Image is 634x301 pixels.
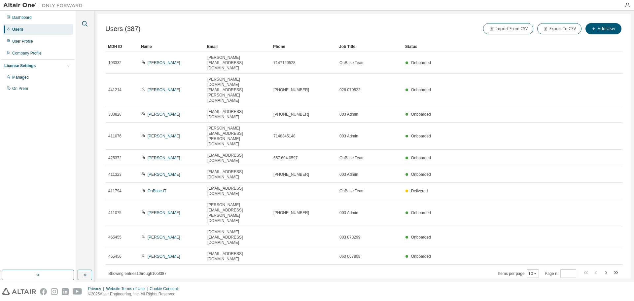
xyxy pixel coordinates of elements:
span: 425372 [108,155,122,161]
span: [PHONE_NUMBER] [273,172,309,177]
span: Onboarded [411,254,431,259]
span: [EMAIL_ADDRESS][DOMAIN_NAME] [207,186,267,196]
span: 465456 [108,254,122,259]
span: 026 070522 [339,87,360,93]
div: On Prem [12,86,28,91]
span: OnBase Team [339,155,365,161]
span: 193332 [108,60,122,65]
span: 7147120528 [273,60,296,65]
span: Onboarded [411,156,431,160]
span: OnBase Team [339,188,365,194]
div: Job Title [339,41,400,52]
div: Website Terms of Use [106,286,150,291]
span: OnBase Team [339,60,365,65]
img: instagram.svg [51,288,58,295]
span: 060 067808 [339,254,360,259]
span: Onboarded [411,112,431,117]
div: User Profile [12,39,33,44]
span: 411323 [108,172,122,177]
img: Altair One [3,2,86,9]
span: [PHONE_NUMBER] [273,210,309,215]
p: © 2025 Altair Engineering, Inc. All Rights Reserved. [88,291,182,297]
span: Delivered [411,189,428,193]
img: youtube.svg [73,288,82,295]
div: Email [207,41,268,52]
span: 7148345148 [273,133,296,139]
span: Items per page [498,269,539,278]
a: [PERSON_NAME] [148,112,180,117]
span: [PERSON_NAME][EMAIL_ADDRESS][PERSON_NAME][DOMAIN_NAME] [207,126,267,147]
span: Onboarded [411,88,431,92]
a: [PERSON_NAME] [148,172,180,177]
span: [EMAIL_ADDRESS][DOMAIN_NAME] [207,109,267,120]
img: altair_logo.svg [2,288,36,295]
a: [PERSON_NAME] [148,210,180,215]
span: Onboarded [411,60,431,65]
div: Privacy [88,286,106,291]
span: Page n. [545,269,576,278]
button: Export To CSV [537,23,581,34]
img: linkedin.svg [62,288,69,295]
span: Onboarded [411,210,431,215]
div: Managed [12,75,29,80]
span: [PERSON_NAME][EMAIL_ADDRESS][DOMAIN_NAME] [207,55,267,71]
span: [PHONE_NUMBER] [273,87,309,93]
div: License Settings [4,63,36,68]
span: Onboarded [411,134,431,138]
span: 465455 [108,235,122,240]
button: Import From CSV [483,23,533,34]
button: Add User [585,23,621,34]
div: MDH ID [108,41,136,52]
a: [PERSON_NAME] [148,88,180,92]
span: 411076 [108,133,122,139]
span: Onboarded [411,235,431,240]
span: [EMAIL_ADDRESS][DOMAIN_NAME] [207,251,267,262]
img: facebook.svg [40,288,47,295]
div: Company Profile [12,51,42,56]
button: 10 [528,271,537,276]
span: Showing entries 1 through 10 of 387 [108,271,166,276]
span: [PERSON_NAME][DOMAIN_NAME][EMAIL_ADDRESS][PERSON_NAME][DOMAIN_NAME] [207,77,267,103]
span: [DOMAIN_NAME][EMAIL_ADDRESS][DOMAIN_NAME] [207,229,267,245]
div: Users [12,27,23,32]
span: 441214 [108,87,122,93]
div: Dashboard [12,15,32,20]
span: 003 073299 [339,235,360,240]
span: Users (387) [105,25,141,33]
span: 333828 [108,112,122,117]
span: 003 Admin [339,210,358,215]
a: [PERSON_NAME] [148,254,180,259]
span: Onboarded [411,172,431,177]
span: [PERSON_NAME][EMAIL_ADDRESS][PERSON_NAME][DOMAIN_NAME] [207,202,267,223]
a: [PERSON_NAME] [148,235,180,240]
a: OnBase IT [148,189,166,193]
span: [EMAIL_ADDRESS][DOMAIN_NAME] [207,169,267,180]
span: 411794 [108,188,122,194]
span: [EMAIL_ADDRESS][DOMAIN_NAME] [207,153,267,163]
span: [PHONE_NUMBER] [273,112,309,117]
a: [PERSON_NAME] [148,134,180,138]
span: 657.604.0597 [273,155,298,161]
div: Phone [273,41,334,52]
span: 003 Admin [339,112,358,117]
span: 003 Admin [339,133,358,139]
a: [PERSON_NAME] [148,156,180,160]
div: Status [405,41,588,52]
div: Cookie Consent [150,286,182,291]
a: [PERSON_NAME] [148,60,180,65]
span: 411075 [108,210,122,215]
div: Name [141,41,202,52]
span: 003 Admin [339,172,358,177]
